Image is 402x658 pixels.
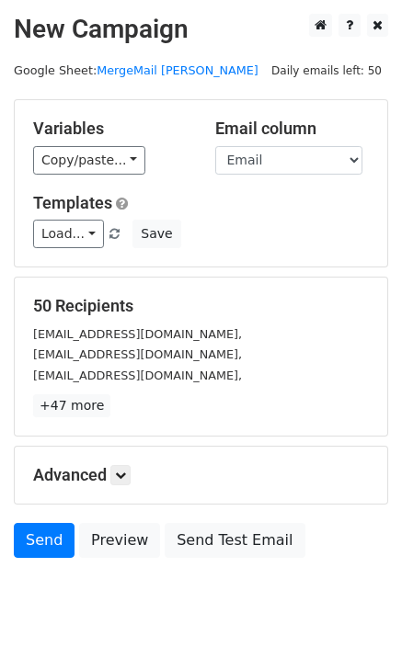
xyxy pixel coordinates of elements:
[310,570,402,658] iframe: Chat Widget
[33,193,112,212] a: Templates
[33,394,110,417] a: +47 more
[33,465,369,485] h5: Advanced
[33,146,145,175] a: Copy/paste...
[79,523,160,558] a: Preview
[14,14,388,45] h2: New Campaign
[215,119,370,139] h5: Email column
[165,523,304,558] a: Send Test Email
[33,220,104,248] a: Load...
[97,63,258,77] a: MergeMail [PERSON_NAME]
[14,63,258,77] small: Google Sheet:
[33,119,188,139] h5: Variables
[33,369,242,382] small: [EMAIL_ADDRESS][DOMAIN_NAME],
[132,220,180,248] button: Save
[265,61,388,81] span: Daily emails left: 50
[14,523,75,558] a: Send
[33,327,242,341] small: [EMAIL_ADDRESS][DOMAIN_NAME],
[33,296,369,316] h5: 50 Recipients
[33,347,242,361] small: [EMAIL_ADDRESS][DOMAIN_NAME],
[265,63,388,77] a: Daily emails left: 50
